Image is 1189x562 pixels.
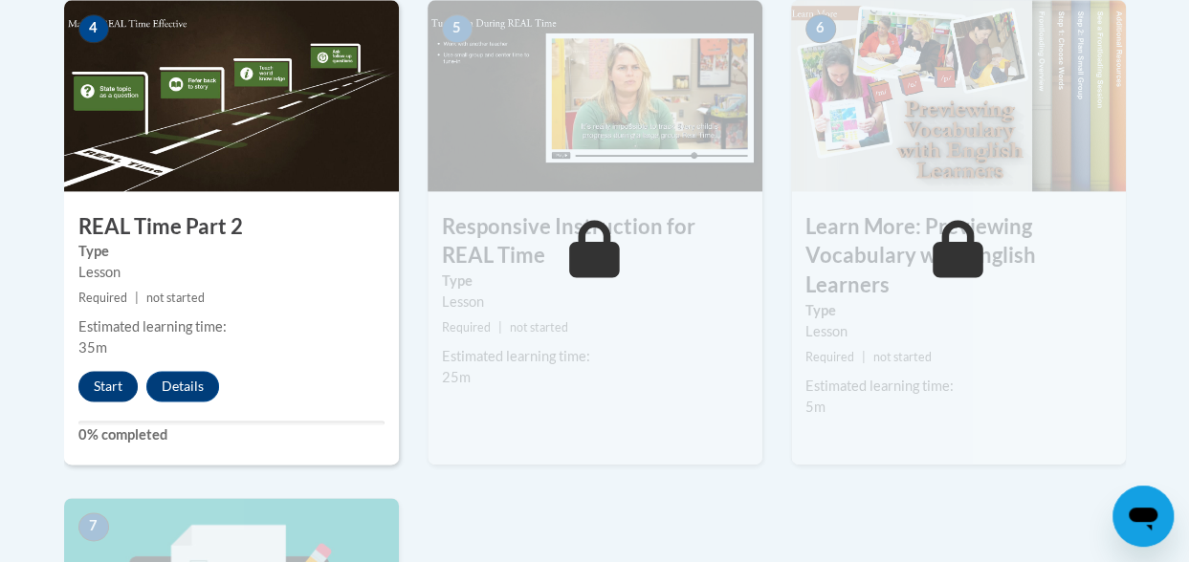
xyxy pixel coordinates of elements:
span: 25m [442,369,471,385]
label: Type [805,300,1112,321]
span: | [135,291,139,305]
button: Start [78,371,138,401]
div: Estimated learning time: [78,316,385,337]
div: Lesson [78,262,385,283]
h3: REAL Time Part 2 [64,212,399,242]
div: Lesson [805,321,1112,342]
label: Type [442,270,748,292]
span: not started [510,320,568,335]
span: | [862,350,866,364]
span: Required [78,291,127,305]
div: Estimated learning time: [442,346,748,367]
label: Type [78,241,385,262]
div: Estimated learning time: [805,376,1112,397]
span: 6 [805,14,836,43]
label: 0% completed [78,424,385,445]
span: not started [146,291,205,305]
div: Lesson [442,292,748,313]
span: 35m [78,339,107,356]
button: Details [146,371,219,401]
h3: Learn More: Previewing Vocabulary with English Learners [791,212,1126,300]
span: | [498,320,502,335]
span: 4 [78,14,109,43]
iframe: Button to launch messaging window [1112,486,1174,547]
span: 7 [78,512,109,541]
h3: Responsive Instruction for REAL Time [428,212,762,271]
span: 5 [442,14,473,43]
span: Required [805,350,854,364]
span: Required [442,320,491,335]
span: 5m [805,399,826,415]
span: not started [873,350,932,364]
